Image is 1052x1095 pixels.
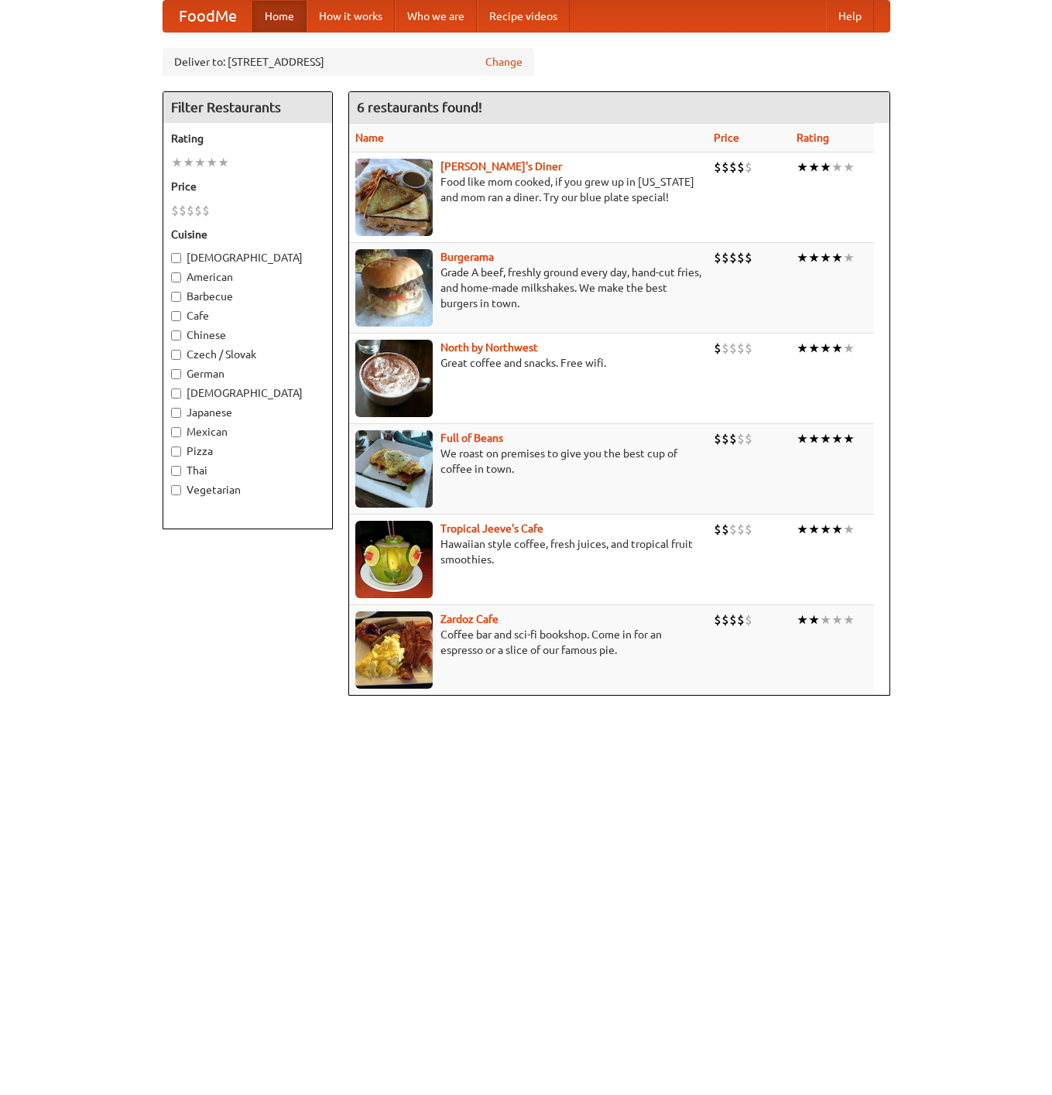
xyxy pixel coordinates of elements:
[355,446,701,477] p: We roast on premises to give you the best cup of coffee in town.
[355,536,701,567] p: Hawaiian style coffee, fresh juices, and tropical fruit smoothies.
[171,408,181,418] input: Japanese
[355,159,433,236] img: sallys.jpg
[843,521,855,538] li: ★
[171,447,181,457] input: Pizza
[820,521,831,538] li: ★
[395,1,477,32] a: Who we are
[171,289,324,304] label: Barbecue
[737,340,745,357] li: $
[183,154,194,171] li: ★
[831,611,843,628] li: ★
[355,174,701,205] p: Food like mom cooked, if you grew up in [US_STATE] and mom ran a diner. Try our blue plate special!
[355,355,701,371] p: Great coffee and snacks. Free wifi.
[820,340,831,357] li: ★
[171,466,181,476] input: Thai
[843,249,855,266] li: ★
[797,132,829,144] a: Rating
[797,611,808,628] li: ★
[797,340,808,357] li: ★
[737,430,745,447] li: $
[737,249,745,266] li: $
[745,249,752,266] li: $
[252,1,307,32] a: Home
[745,611,752,628] li: $
[440,341,538,354] a: North by Northwest
[714,521,721,538] li: $
[171,311,181,321] input: Cafe
[307,1,395,32] a: How it works
[485,54,523,70] a: Change
[843,159,855,176] li: ★
[721,249,729,266] li: $
[202,202,210,219] li: $
[171,327,324,343] label: Chinese
[721,521,729,538] li: $
[797,249,808,266] li: ★
[171,292,181,302] input: Barbecue
[440,160,562,173] a: [PERSON_NAME]'s Diner
[171,131,324,146] h5: Rating
[808,340,820,357] li: ★
[808,430,820,447] li: ★
[171,482,324,498] label: Vegetarian
[171,405,324,420] label: Japanese
[171,443,324,459] label: Pizza
[714,430,721,447] li: $
[820,159,831,176] li: ★
[721,430,729,447] li: $
[797,521,808,538] li: ★
[171,179,324,194] h5: Price
[171,347,324,362] label: Czech / Slovak
[355,521,433,598] img: jeeves.jpg
[831,430,843,447] li: ★
[714,132,739,144] a: Price
[729,521,737,538] li: $
[206,154,218,171] li: ★
[808,159,820,176] li: ★
[714,249,721,266] li: $
[218,154,229,171] li: ★
[820,249,831,266] li: ★
[171,388,181,399] input: [DEMOGRAPHIC_DATA]
[171,330,181,340] input: Chinese
[714,611,721,628] li: $
[171,350,181,360] input: Czech / Slovak
[808,521,820,538] li: ★
[171,366,324,382] label: German
[826,1,874,32] a: Help
[721,611,729,628] li: $
[355,132,384,144] a: Name
[808,611,820,628] li: ★
[820,430,831,447] li: ★
[729,159,737,176] li: $
[843,611,855,628] li: ★
[355,340,433,417] img: north.jpg
[171,385,324,401] label: [DEMOGRAPHIC_DATA]
[843,340,855,357] li: ★
[163,92,332,123] h4: Filter Restaurants
[440,613,499,625] a: Zardoz Cafe
[171,202,179,219] li: $
[171,154,183,171] li: ★
[737,521,745,538] li: $
[477,1,570,32] a: Recipe videos
[194,202,202,219] li: $
[831,249,843,266] li: ★
[171,253,181,263] input: [DEMOGRAPHIC_DATA]
[808,249,820,266] li: ★
[820,611,831,628] li: ★
[797,430,808,447] li: ★
[831,159,843,176] li: ★
[440,522,543,535] a: Tropical Jeeve's Cafe
[171,485,181,495] input: Vegetarian
[831,521,843,538] li: ★
[163,48,534,76] div: Deliver to: [STREET_ADDRESS]
[355,430,433,508] img: beans.jpg
[729,430,737,447] li: $
[171,463,324,478] label: Thai
[194,154,206,171] li: ★
[355,627,701,658] p: Coffee bar and sci-fi bookshop. Come in for an espresso or a slice of our famous pie.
